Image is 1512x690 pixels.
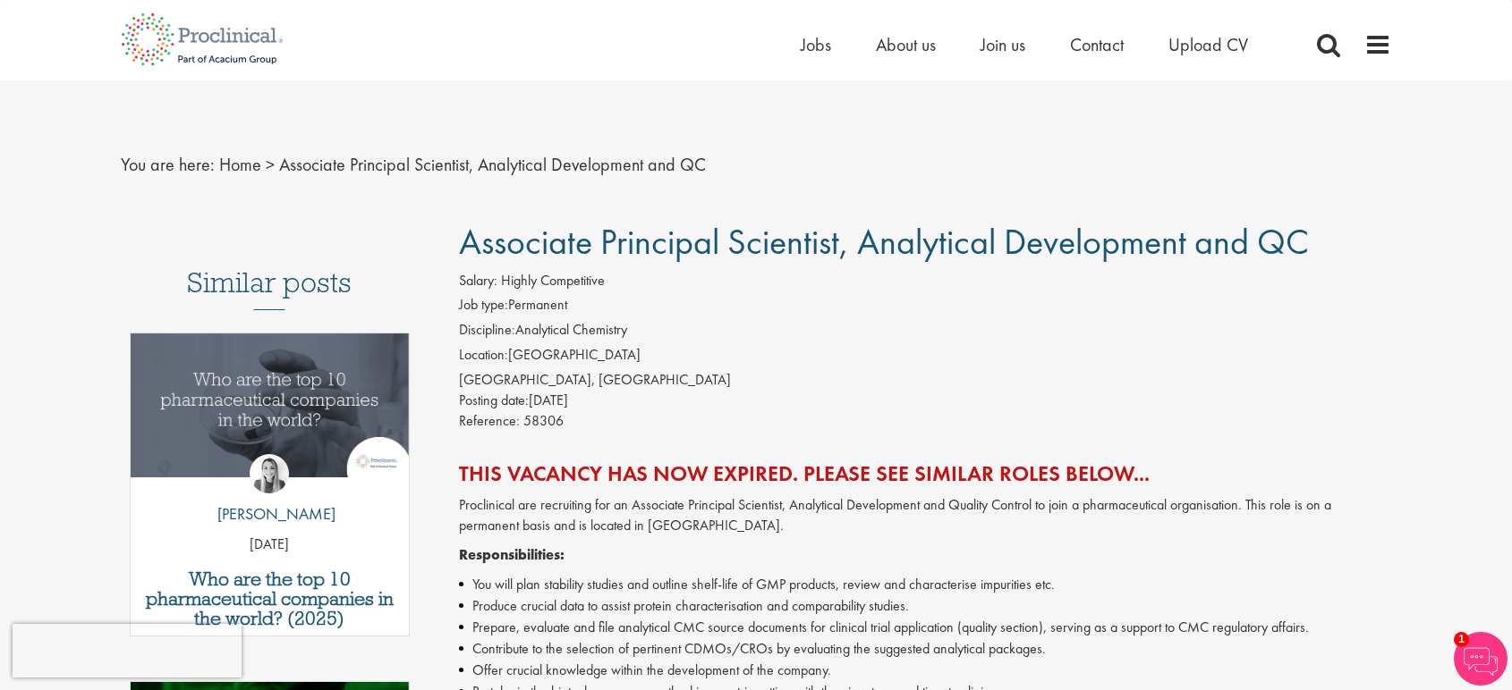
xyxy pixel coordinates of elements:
[459,295,1392,320] li: Permanent
[459,345,1392,370] li: [GEOGRAPHIC_DATA]
[459,638,1392,660] li: Contribute to the selection of pertinent CDMOs/CROs by evaluating the suggested analytical packages.
[459,574,1392,595] li: You will plan stability studies and outline shelf-life of GMP products, review and characterise i...
[131,333,409,492] a: Link to a post
[459,295,508,316] label: Job type:
[876,33,936,56] a: About us
[1070,33,1124,56] a: Contact
[459,660,1392,681] li: Offer crucial knowledge within the development of the company.
[459,545,565,564] strong: Responsibilities:
[1168,33,1248,56] a: Upload CV
[250,454,289,493] img: Hannah Burke
[204,502,336,526] p: [PERSON_NAME]
[140,569,400,628] a: Who are the top 10 pharmaceutical companies in the world? (2025)
[219,153,261,176] a: breadcrumb link
[459,320,515,341] label: Discipline:
[459,271,497,291] label: Salary:
[459,391,1392,411] div: [DATE]
[459,617,1392,638] li: Prepare, evaluate and file analytical CMC source documents for clinical trial application (qualit...
[1454,632,1508,686] img: Chatbot
[204,454,336,534] a: Hannah Burke [PERSON_NAME]
[459,391,529,409] span: Posting date:
[501,271,605,290] span: Highly Competitive
[459,370,1392,391] div: [GEOGRAPHIC_DATA], [GEOGRAPHIC_DATA]
[459,595,1392,617] li: Produce crucial data to assist protein characterisation and comparability studies.
[523,411,564,430] span: 58306
[459,345,508,366] label: Location:
[187,267,352,310] h3: Similar posts
[981,33,1025,56] a: Join us
[131,534,409,555] p: [DATE]
[459,462,1392,485] h2: This vacancy has now expired. Please see similar roles below...
[459,495,1392,536] p: Proclinical are recruiting for an Associate Principal Scientist, Analytical Development and Quali...
[459,411,520,432] label: Reference:
[131,333,409,477] img: Top 10 pharmaceutical companies in the world 2025
[13,624,242,677] iframe: reCAPTCHA
[459,219,1309,265] span: Associate Principal Scientist, Analytical Development and QC
[266,153,275,176] span: >
[1454,632,1469,647] span: 1
[801,33,831,56] a: Jobs
[279,153,706,176] span: Associate Principal Scientist, Analytical Development and QC
[459,320,1392,345] li: Analytical Chemistry
[121,153,215,176] span: You are here:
